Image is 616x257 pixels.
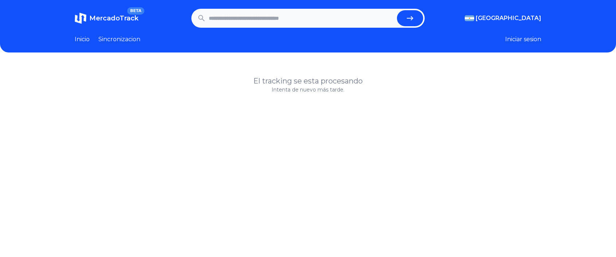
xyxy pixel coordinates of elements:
span: MercadoTrack [89,14,139,22]
img: Argentina [465,15,474,21]
span: [GEOGRAPHIC_DATA] [476,14,541,23]
img: MercadoTrack [75,12,86,24]
h1: El tracking se esta procesando [75,76,541,86]
a: Inicio [75,35,90,44]
a: Sincronizacion [98,35,140,44]
button: Iniciar sesion [505,35,541,44]
p: Intenta de nuevo más tarde. [75,86,541,93]
button: [GEOGRAPHIC_DATA] [465,14,541,23]
a: MercadoTrackBETA [75,12,139,24]
span: BETA [127,7,144,15]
